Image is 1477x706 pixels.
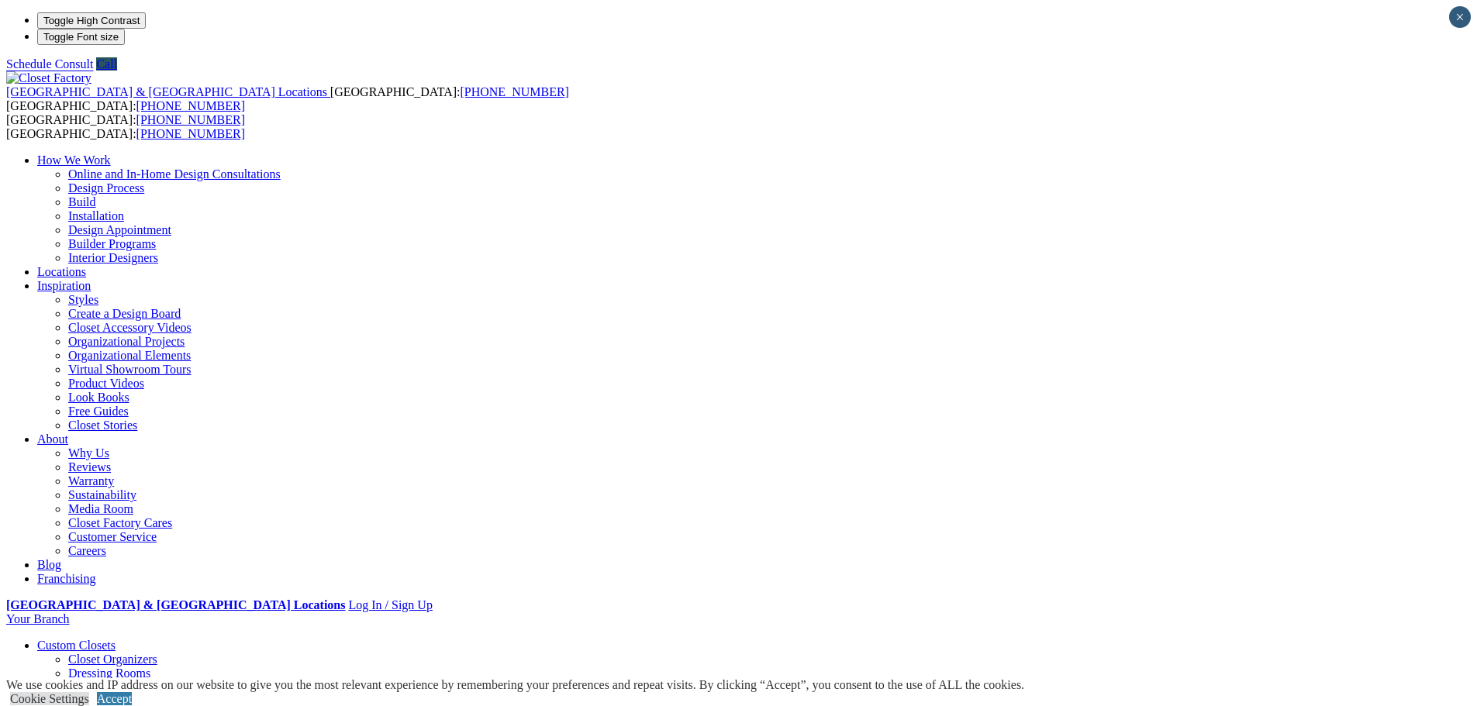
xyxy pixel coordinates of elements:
a: Design Appointment [68,223,171,236]
span: [GEOGRAPHIC_DATA]: [GEOGRAPHIC_DATA]: [6,113,245,140]
a: [PHONE_NUMBER] [136,99,245,112]
a: Warranty [68,474,114,487]
a: Schedule Consult [6,57,93,71]
span: Toggle High Contrast [43,15,140,26]
a: Installation [68,209,124,222]
button: Close [1449,6,1471,28]
span: [GEOGRAPHIC_DATA]: [GEOGRAPHIC_DATA]: [6,85,569,112]
div: We use cookies and IP address on our website to give you the most relevant experience by remember... [6,678,1024,692]
a: [GEOGRAPHIC_DATA] & [GEOGRAPHIC_DATA] Locations [6,598,345,611]
span: [GEOGRAPHIC_DATA] & [GEOGRAPHIC_DATA] Locations [6,85,327,98]
a: Online and In-Home Design Consultations [68,167,281,181]
button: Toggle High Contrast [37,12,146,29]
a: Inspiration [37,279,91,292]
a: Virtual Showroom Tours [68,363,192,376]
a: Customer Service [68,530,157,543]
a: [PHONE_NUMBER] [460,85,568,98]
a: [PHONE_NUMBER] [136,113,245,126]
a: Accept [97,692,132,705]
a: Custom Closets [37,639,116,652]
a: Your Branch [6,612,69,625]
a: Product Videos [68,377,144,390]
a: [PHONE_NUMBER] [136,127,245,140]
a: Free Guides [68,405,129,418]
a: Styles [68,293,98,306]
a: Organizational Projects [68,335,185,348]
a: Log In / Sign Up [348,598,432,611]
button: Toggle Font size [37,29,125,45]
a: Closet Stories [68,418,137,432]
a: Locations [37,265,86,278]
a: Blog [37,558,61,571]
a: Organizational Elements [68,349,191,362]
a: How We Work [37,153,111,167]
a: Media Room [68,502,133,515]
a: Cookie Settings [10,692,89,705]
a: Sustainability [68,488,136,501]
a: Dressing Rooms [68,666,150,680]
a: Careers [68,544,106,557]
a: Closet Organizers [68,653,157,666]
span: Toggle Font size [43,31,119,43]
img: Closet Factory [6,71,91,85]
a: About [37,432,68,446]
a: Why Us [68,446,109,460]
a: Call [96,57,117,71]
a: Build [68,195,96,208]
a: Closet Accessory Videos [68,321,192,334]
a: Reviews [68,460,111,474]
a: Look Books [68,391,129,404]
a: Builder Programs [68,237,156,250]
a: [GEOGRAPHIC_DATA] & [GEOGRAPHIC_DATA] Locations [6,85,330,98]
a: Closet Factory Cares [68,516,172,529]
a: Design Process [68,181,144,195]
a: Franchising [37,572,96,585]
a: Interior Designers [68,251,158,264]
a: Create a Design Board [68,307,181,320]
